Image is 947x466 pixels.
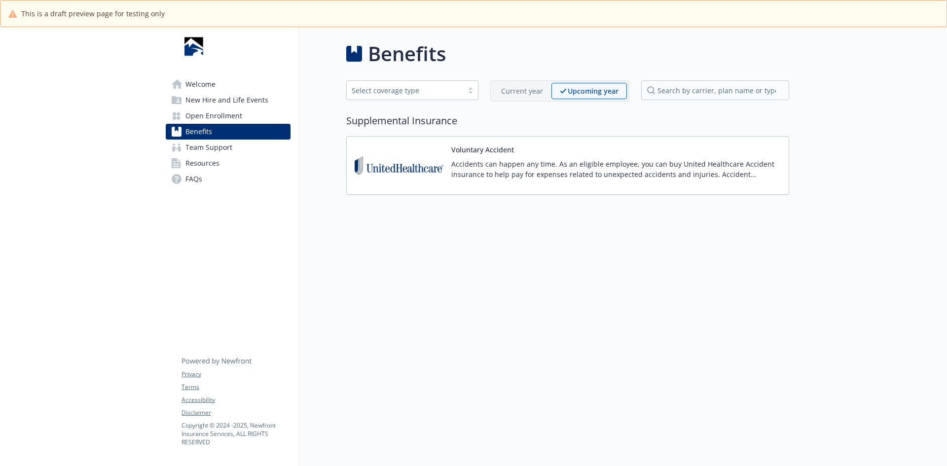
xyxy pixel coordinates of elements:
p: Current year [501,86,543,96]
a: Accessibility [182,395,290,404]
div: Select coverage type [352,85,458,96]
span: This is a draft preview page for testing only [21,8,165,19]
a: Welcome [166,76,291,92]
span: Welcome [185,76,216,92]
span: Team Support [185,140,232,155]
a: Privacy [182,370,290,379]
a: Team Support [166,140,291,155]
input: search by carrier, plan name or type [641,80,789,100]
span: Resources [185,155,219,171]
a: Benefits [166,124,291,140]
a: Resources [166,155,291,171]
span: New Hire and Life Events [185,92,268,108]
h1: Benefits [368,39,446,69]
a: FAQs [166,171,291,187]
button: Voluntary Accident [451,144,514,155]
a: Disclaimer [182,408,290,417]
p: Upcoming year [568,86,619,96]
span: FAQs [185,171,202,187]
a: Open Enrollment [166,108,291,124]
p: Accidents can happen any time. As an eligible employee, you can buy United Healthcare Accident in... [451,159,781,179]
img: United Healthcare Insurance Company carrier logo [355,144,443,186]
span: Benefits [185,124,212,140]
p: Copyright © 2024 - 2025 , Newfront Insurance Services, ALL RIGHTS RESERVED [182,421,290,446]
a: New Hire and Life Events [166,92,291,108]
a: Terms [182,383,290,392]
h2: Supplemental Insurance [346,113,789,128]
span: Open Enrollment [185,108,242,124]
